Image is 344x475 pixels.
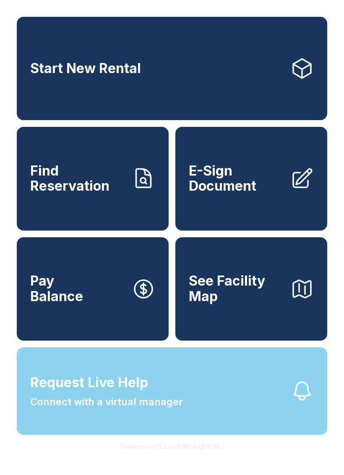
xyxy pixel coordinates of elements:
button: PayBalance [17,237,169,341]
button: Request Live HelpConnect with a virtual manager [17,347,327,435]
span: Start New Rental [30,61,141,76]
span: E-Sign Document [189,163,284,194]
span: Connect with a virtual manager [30,394,183,409]
span: See Facility Map [189,273,284,304]
span: Find Reservation [30,163,125,194]
button: See Facility Map [175,237,327,341]
button: VersionkrrefDLawElMlwz8nfSsJ [113,435,231,458]
a: E-Sign Document [175,127,327,230]
a: Start New Rental [17,17,327,120]
a: Find Reservation [17,127,169,230]
span: Request Live Help [30,373,148,393]
span: Pay Balance [30,273,83,304]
